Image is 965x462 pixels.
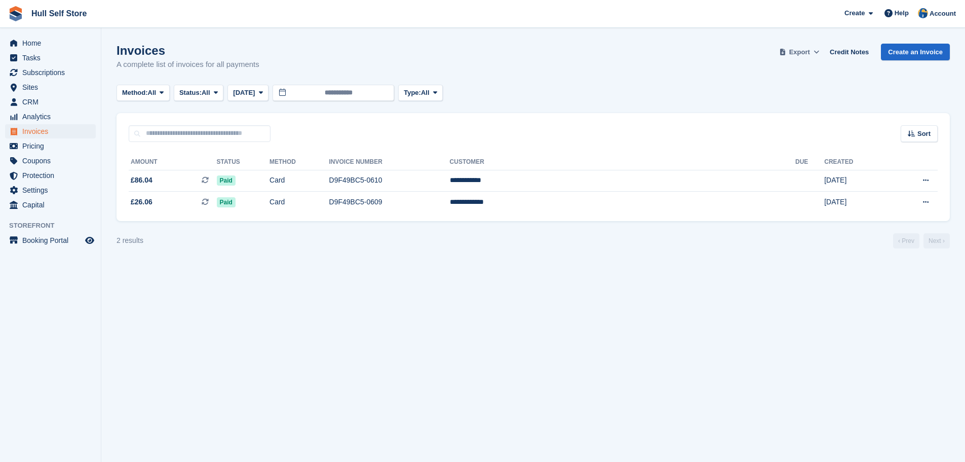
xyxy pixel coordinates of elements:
[5,65,96,80] a: menu
[117,44,259,57] h1: Invoices
[217,197,236,207] span: Paid
[5,198,96,212] a: menu
[5,124,96,138] a: menu
[5,80,96,94] a: menu
[22,233,83,247] span: Booking Portal
[22,51,83,65] span: Tasks
[117,235,143,246] div: 2 results
[404,88,421,98] span: Type:
[131,197,152,207] span: £26.06
[22,198,83,212] span: Capital
[117,85,170,101] button: Method: All
[22,154,83,168] span: Coupons
[202,88,210,98] span: All
[917,129,931,139] span: Sort
[233,88,255,98] span: [DATE]
[122,88,148,98] span: Method:
[789,47,810,57] span: Export
[217,154,269,170] th: Status
[174,85,223,101] button: Status: All
[22,95,83,109] span: CRM
[923,233,950,248] a: Next
[826,44,873,60] a: Credit Notes
[824,170,890,192] td: [DATE]
[329,170,450,192] td: D9F49BC5-0610
[117,59,259,70] p: A complete list of invoices for all payments
[8,6,23,21] img: stora-icon-8386f47178a22dfd0bd8f6a31ec36ba5ce8667c1dd55bd0f319d3a0aa187defe.svg
[129,154,217,170] th: Amount
[5,110,96,124] a: menu
[179,88,202,98] span: Status:
[22,80,83,94] span: Sites
[5,139,96,153] a: menu
[217,175,236,186] span: Paid
[5,51,96,65] a: menu
[148,88,157,98] span: All
[5,233,96,247] a: menu
[881,44,950,60] a: Create an Invoice
[84,234,96,246] a: Preview store
[795,154,824,170] th: Due
[269,154,329,170] th: Method
[9,221,101,231] span: Storefront
[824,192,890,213] td: [DATE]
[131,175,152,186] span: £86.04
[27,5,91,22] a: Hull Self Store
[450,154,795,170] th: Customer
[918,8,928,18] img: Hull Self Store
[22,110,83,124] span: Analytics
[777,44,822,60] button: Export
[269,170,329,192] td: Card
[5,183,96,197] a: menu
[895,8,909,18] span: Help
[227,85,268,101] button: [DATE]
[5,95,96,109] a: menu
[22,139,83,153] span: Pricing
[22,168,83,183] span: Protection
[329,192,450,213] td: D9F49BC5-0609
[5,36,96,50] a: menu
[22,36,83,50] span: Home
[930,9,956,19] span: Account
[398,85,443,101] button: Type: All
[844,8,865,18] span: Create
[5,154,96,168] a: menu
[329,154,450,170] th: Invoice Number
[5,168,96,183] a: menu
[22,124,83,138] span: Invoices
[893,233,919,248] a: Previous
[269,192,329,213] td: Card
[22,65,83,80] span: Subscriptions
[824,154,890,170] th: Created
[891,233,952,248] nav: Page
[22,183,83,197] span: Settings
[421,88,430,98] span: All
